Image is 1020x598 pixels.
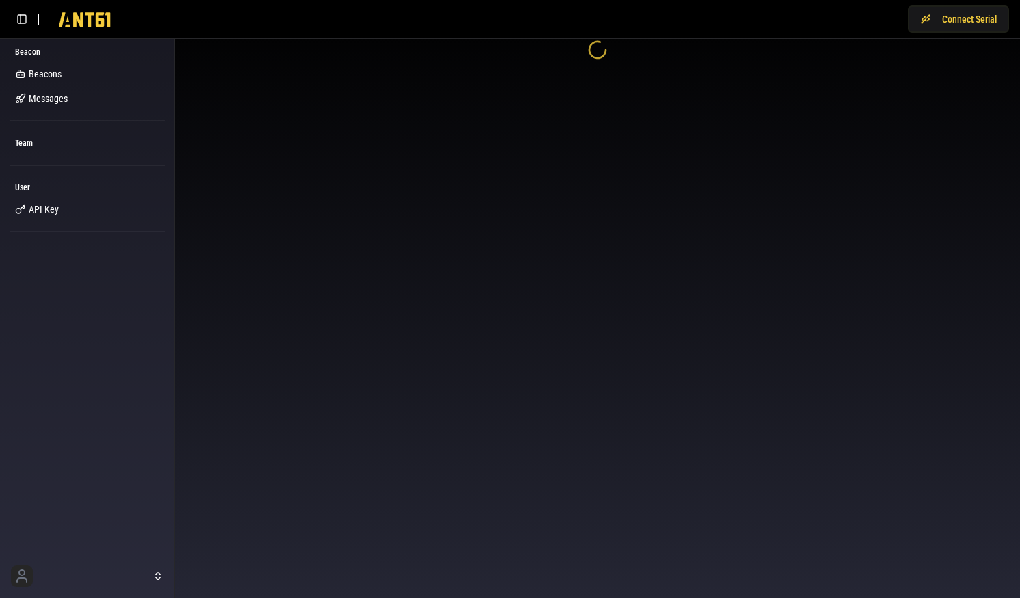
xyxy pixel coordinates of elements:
div: Beacon [10,41,165,63]
a: Beacons [10,63,165,85]
a: API Key [10,198,165,220]
div: Team [10,132,165,154]
span: Messages [29,92,68,105]
button: Connect Serial [908,5,1009,33]
span: Beacons [29,67,62,81]
span: API Key [29,203,59,216]
div: User [10,177,165,198]
a: Messages [10,88,165,109]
